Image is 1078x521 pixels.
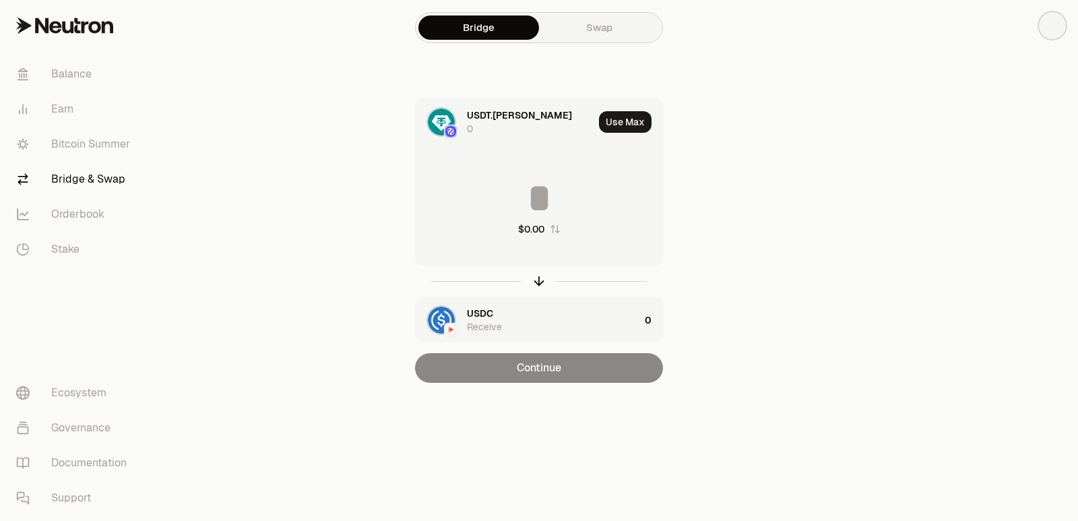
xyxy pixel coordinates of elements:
a: Earn [5,92,146,127]
div: Receive [467,320,502,334]
div: USDT.peggy LogoInjective LogoInjective LogoUSDT.[PERSON_NAME]0 [416,99,594,145]
button: $0.00 [518,222,561,236]
a: Bitcoin Summer [5,127,146,162]
div: $0.00 [518,222,544,236]
img: Neutron Logo [445,324,456,335]
a: Documentation [5,446,146,481]
div: 0 [467,122,473,135]
img: Injective Logo [445,126,456,137]
a: Bridge [418,16,539,40]
a: Ecosystem [5,375,146,410]
img: USDC Logo [428,307,455,334]
div: USDC LogoNeutron LogoNeutron LogoUSDCReceive [416,297,639,343]
img: USDT.peggy Logo [428,109,455,135]
div: 0 [645,297,662,343]
button: Use Max [599,111,652,133]
button: USDC LogoNeutron LogoNeutron LogoUSDCReceive0 [416,297,662,343]
a: Orderbook [5,197,146,232]
a: Governance [5,410,146,446]
a: Swap [539,16,660,40]
span: USDT.[PERSON_NAME] [467,109,572,122]
span: USDC [467,307,493,320]
a: Support [5,481,146,516]
a: Bridge & Swap [5,162,146,197]
a: Balance [5,57,146,92]
a: Stake [5,232,146,267]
